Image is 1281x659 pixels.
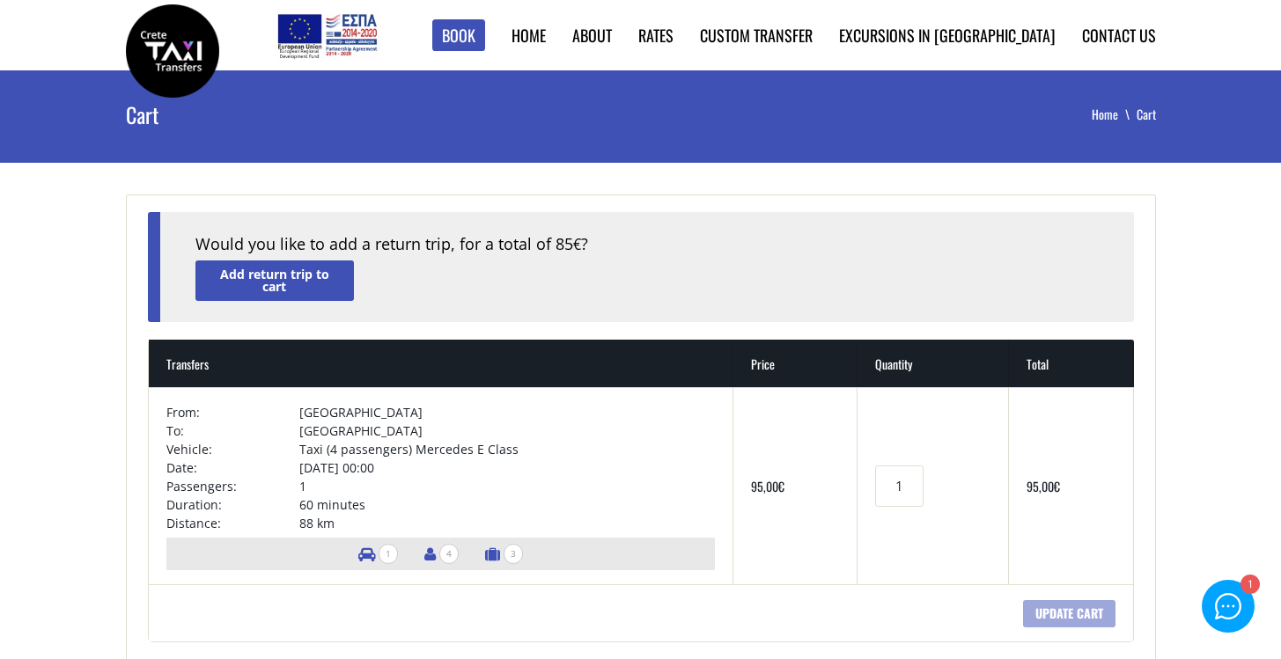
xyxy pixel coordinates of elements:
td: 60 minutes [299,495,715,514]
h1: Cart [126,70,473,158]
th: Quantity [858,340,1008,387]
span: 3 [504,544,523,564]
span: € [1054,477,1060,495]
li: Number of luggage items [476,538,532,570]
td: [DATE] 00:00 [299,458,715,477]
a: About [572,24,612,47]
td: 88 km [299,514,715,532]
bdi: 95,00 [1027,477,1060,495]
div: 1 [1240,576,1258,595]
td: From: [166,403,300,421]
a: Home [512,24,546,47]
span: € [573,235,581,254]
input: Update cart [1023,600,1115,627]
a: Custom Transfer [700,24,813,47]
a: Crete Taxi Transfers | Crete Taxi Transfers Cart | Crete Taxi Transfers [126,40,219,58]
li: Number of vehicles [350,538,407,570]
td: Date: [166,458,300,477]
th: Price [733,340,858,387]
span: € [778,477,784,495]
th: Total [1009,340,1134,387]
a: Contact us [1082,24,1156,47]
td: [GEOGRAPHIC_DATA] [299,421,715,440]
bdi: 95,00 [751,477,784,495]
input: Transfers quantity [875,465,923,507]
td: Distance: [166,514,300,532]
a: Book [432,19,485,52]
td: Taxi (4 passengers) Mercedes E Class [299,440,715,458]
td: To: [166,421,300,440]
img: Crete Taxi Transfers | Crete Taxi Transfers Cart | Crete Taxi Transfers [126,4,219,98]
td: Vehicle: [166,440,300,458]
span: 1 [379,544,398,564]
td: Passengers: [166,477,300,495]
a: Excursions in [GEOGRAPHIC_DATA] [839,24,1056,47]
td: Duration: [166,495,300,514]
li: Number of passengers [416,538,467,570]
a: Rates [638,24,674,47]
a: Home [1092,105,1137,123]
span: 4 [439,544,459,564]
li: Cart [1137,106,1156,123]
td: [GEOGRAPHIC_DATA] [299,403,715,421]
div: Would you like to add a return trip, for a total of 85 ? [195,233,1099,256]
img: e-bannersEUERDF180X90.jpg [275,9,379,62]
a: Add return trip to cart [195,260,354,300]
td: 1 [299,477,715,495]
th: Transfers [149,340,733,387]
